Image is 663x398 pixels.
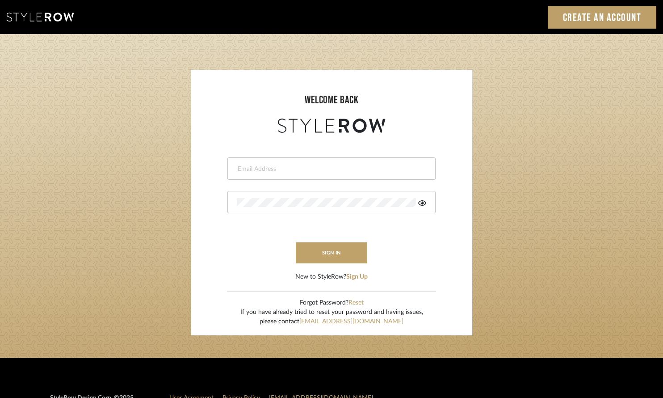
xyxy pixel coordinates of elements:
div: If you have already tried to reset your password and having issues, please contact [240,308,423,326]
button: Reset [348,298,364,308]
a: Create an Account [548,6,657,29]
button: Sign Up [346,272,368,282]
div: Forgot Password? [240,298,423,308]
div: New to StyleRow? [295,272,368,282]
a: [EMAIL_ADDRESS][DOMAIN_NAME] [299,318,403,325]
button: sign in [296,242,367,263]
div: welcome back [200,92,463,108]
input: Email Address [237,165,424,174]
